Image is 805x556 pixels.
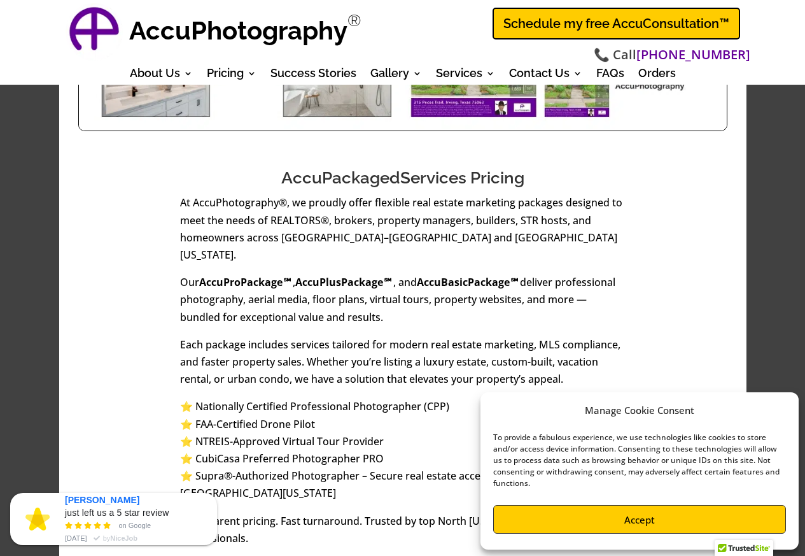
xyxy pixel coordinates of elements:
div: Manage Cookie Consent [585,402,694,419]
span: [PERSON_NAME] [65,494,139,506]
strong: NiceJob [110,534,137,542]
a: About Us [130,69,193,83]
a: Pricing [207,69,256,83]
h3: AccuPackagedServices for Real Estate Marketing [78,139,727,145]
p: Our , , and deliver professional photography, aerial media, floor plans, virtual tours, property ... [180,274,626,336]
sup: Registered Trademark [347,11,361,30]
a: Gallery [370,69,422,83]
div: To provide a fabulous experience, we use technologies like cookies to store and/or access device ... [493,432,785,489]
strong: AccuPhotography [129,15,347,45]
span: [DATE] [65,532,87,545]
p: Transparent pricing. Fast turnaround. Trusted by top North [US_STATE] real estate professionals. [180,513,626,547]
img: engage-placeholder--review.png [25,508,50,531]
p: Each package includes services tailored for modern real estate marketing, MLS compliance, and fas... [180,336,626,399]
a: AccuPhotography Logo - Professional Real Estate Photography and Media Services in Dallas, Texas [66,3,123,61]
a: Orders [638,69,676,83]
button: Accept [493,505,786,534]
a: AccuPackagedServices Pricing [281,168,524,187]
a: Services [436,69,495,83]
span: just left us a 5 star review [65,506,169,519]
a: FAQs [596,69,624,83]
span:  [65,522,113,532]
p: ⭐ Nationally Certified Professional Photographer (CPP) ⭐ FAA-Certified Drone Pilot ⭐ NTREIS-Appro... [180,398,626,512]
p: At AccuPhotography®, we proudly offer flexible real estate marketing packages designed to meet th... [180,194,626,274]
a: Contact Us [509,69,582,83]
a: [PHONE_NUMBER] [636,46,750,64]
strong: AccuBasicPackage℠ [417,275,520,289]
a: Schedule my free AccuConsultation™ [493,8,740,39]
img: AccuPhotography [66,3,123,61]
strong: AccuProPackage℠ [199,275,293,289]
span: on Google [118,520,151,531]
span:  [90,533,103,546]
span: by [103,532,137,545]
strong: AccuPlusPackage℠ [295,275,393,289]
span: 📞 Call [594,46,750,64]
a: Success Stories [270,69,356,83]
